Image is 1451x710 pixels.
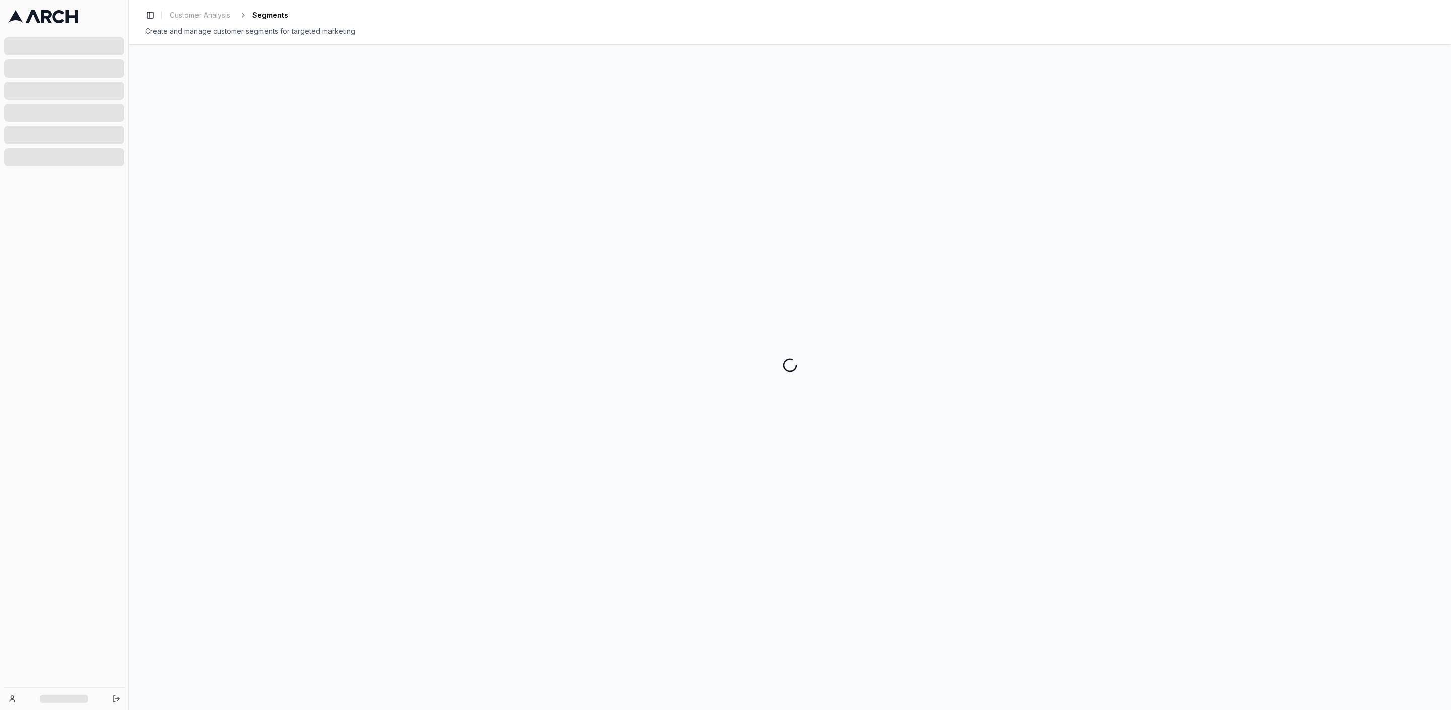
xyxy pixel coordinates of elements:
[145,26,1435,36] div: Create and manage customer segments for targeted marketing
[252,10,288,20] span: Segments
[109,692,123,706] button: Log out
[166,8,288,22] nav: breadcrumb
[170,10,230,20] span: Customer Analysis
[166,8,234,22] a: Customer Analysis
